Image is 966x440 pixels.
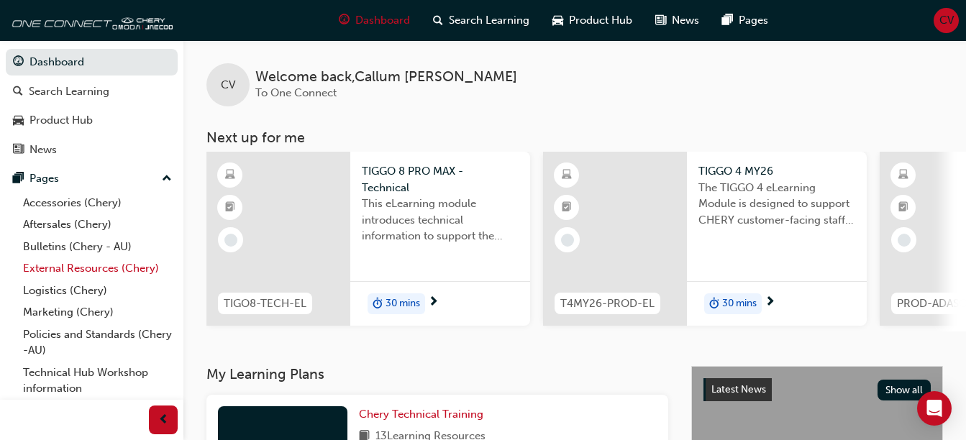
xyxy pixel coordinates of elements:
a: search-iconSearch Learning [422,6,541,35]
span: next-icon [765,296,775,309]
span: prev-icon [158,411,169,429]
button: DashboardSearch LearningProduct HubNews [6,46,178,165]
span: This eLearning module introduces technical information to support the entry level knowledge requi... [362,196,519,244]
span: news-icon [655,12,666,29]
a: Product Hub [6,107,178,134]
span: duration-icon [709,295,719,313]
button: Pages [6,165,178,192]
span: CV [221,77,235,93]
span: booktick-icon [562,198,572,217]
span: booktick-icon [898,198,908,217]
a: T4MY26-PROD-ELTIGGO 4 MY26The TIGGO 4 eLearning Module is designed to support CHERY customer-faci... [543,152,867,326]
span: Latest News [711,383,766,395]
span: pages-icon [13,173,24,185]
span: TIGGO 8 PRO MAX - Technical [362,163,519,196]
a: Latest NewsShow all [703,378,931,401]
a: Technical Hub Workshop information [17,362,178,400]
span: learningRecordVerb_NONE-icon [561,234,574,247]
a: External Resources (Chery) [17,257,178,280]
a: Aftersales (Chery) [17,214,178,236]
span: car-icon [552,12,563,29]
span: News [672,12,699,29]
h3: Next up for me [183,129,966,146]
a: guage-iconDashboard [327,6,422,35]
a: News [6,137,178,163]
img: oneconnect [7,6,173,35]
span: Dashboard [355,12,410,29]
span: car-icon [13,114,24,127]
span: news-icon [13,144,24,157]
span: 30 mins [722,295,757,312]
span: search-icon [13,86,23,98]
span: To One Connect [255,86,337,99]
a: Policies and Standards (Chery -AU) [17,324,178,362]
span: up-icon [162,170,172,188]
span: pages-icon [722,12,733,29]
span: learningResourceType_ELEARNING-icon [562,166,572,185]
span: Search Learning [449,12,529,29]
div: Product Hub [29,112,93,129]
span: Welcome back , Callum [PERSON_NAME] [255,69,517,86]
a: Search Learning [6,78,178,105]
button: CV [934,8,959,33]
span: learningRecordVerb_NONE-icon [224,234,237,247]
a: Bulletins (Chery - AU) [17,236,178,258]
a: Dashboard [6,49,178,75]
div: Pages [29,170,59,187]
span: 30 mins [386,295,420,312]
span: next-icon [428,296,439,309]
span: TIGGO 4 MY26 [698,163,855,180]
span: guage-icon [13,56,24,69]
span: TIGO8-TECH-EL [224,295,306,312]
a: car-iconProduct Hub [541,6,644,35]
span: search-icon [433,12,443,29]
span: Chery Technical Training [359,408,483,421]
span: learningResourceType_ELEARNING-icon [225,166,235,185]
span: learningResourceType_ELEARNING-icon [898,166,908,185]
span: learningRecordVerb_NONE-icon [898,234,911,247]
span: guage-icon [339,12,350,29]
a: Marketing (Chery) [17,301,178,324]
a: Logistics (Chery) [17,280,178,302]
span: Product Hub [569,12,632,29]
span: Pages [739,12,768,29]
a: Chery Technical Training [359,406,489,423]
a: news-iconNews [644,6,711,35]
div: News [29,142,57,158]
button: Show all [878,380,931,400]
span: The TIGGO 4 eLearning Module is designed to support CHERY customer-facing staff with the product ... [698,180,855,229]
span: duration-icon [373,295,383,313]
a: Accessories (Chery) [17,192,178,214]
a: TIGO8-TECH-ELTIGGO 8 PRO MAX - TechnicalThis eLearning module introduces technical information to... [206,152,530,326]
span: T4MY26-PROD-EL [560,295,655,312]
span: CV [939,12,954,29]
div: Search Learning [29,83,109,100]
h3: My Learning Plans [206,366,668,382]
span: booktick-icon [225,198,235,217]
a: pages-iconPages [711,6,780,35]
div: Open Intercom Messenger [917,391,952,426]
